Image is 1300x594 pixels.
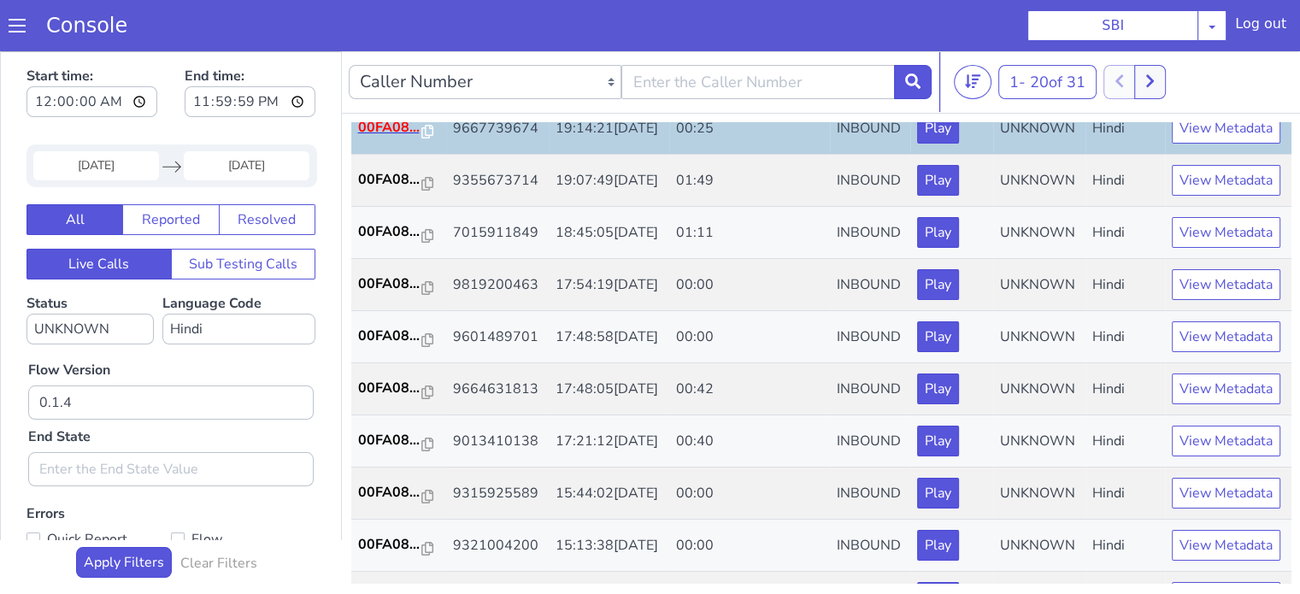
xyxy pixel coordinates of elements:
td: UNKNOWN [993,156,1085,208]
td: 15:13:38[DATE] [549,468,669,520]
td: 9315925589 [446,416,549,468]
p: 00FA08... [358,66,423,86]
button: Play [917,322,959,353]
td: UNKNOWN [993,51,1085,103]
p: 00FA08... [358,170,423,191]
label: End time: [185,9,315,71]
button: View Metadata [1172,479,1280,509]
a: 00FA08... [358,170,440,191]
td: INBOUND [830,312,910,364]
p: 00FA08... [358,222,423,243]
button: View Metadata [1172,166,1280,197]
td: 15:44:02[DATE] [549,416,669,468]
button: View Metadata [1172,374,1280,405]
td: 00:00 [669,468,830,520]
td: UNKNOWN [993,312,1085,364]
td: 19:14:21[DATE] [549,51,669,103]
td: Hindi [1085,156,1165,208]
td: 17:48:58[DATE] [549,260,669,312]
a: 00FA08... [358,379,440,399]
a: 00FA08... [358,222,440,243]
td: INBOUND [830,468,910,520]
td: Hindi [1085,208,1165,260]
td: INBOUND [830,416,910,468]
td: 01:49 [669,103,830,156]
button: Play [917,531,959,562]
td: 9819200463 [446,208,549,260]
a: 00FA08... [358,326,440,347]
button: Sub Testing Calls [171,197,316,228]
label: Status [26,243,154,293]
button: View Metadata [1172,270,1280,301]
td: Hindi [1085,416,1165,468]
td: Hindi [1085,51,1165,103]
td: 9601489701 [446,260,549,312]
td: Hindi [1085,520,1165,573]
label: Quick Report [26,476,171,500]
label: Flow Version [28,309,110,329]
td: UNKNOWN [993,364,1085,416]
span: 20 of 31 [1030,21,1085,41]
td: INBOUND [830,208,910,260]
button: Play [917,166,959,197]
td: 18:45:05[DATE] [549,156,669,208]
label: Flow [171,476,315,500]
label: Language Code [162,243,315,293]
td: Hindi [1085,260,1165,312]
button: Play [917,426,959,457]
td: Hindi [1085,364,1165,416]
button: Apply Filters [76,496,172,526]
input: Enter the End State Value [28,401,314,435]
button: Resolved [219,153,315,184]
input: Start Date [33,100,159,129]
button: View Metadata [1172,114,1280,144]
button: Play [917,62,959,92]
td: 19:07:49[DATE] [549,103,669,156]
td: 00:42 [669,312,830,364]
td: UNKNOWN [993,260,1085,312]
td: 9664631813 [446,312,549,364]
td: 17:54:19[DATE] [549,208,669,260]
p: 00FA08... [358,118,423,138]
input: Enter the Caller Number [621,14,894,48]
td: UNKNOWN [993,103,1085,156]
td: 17:48:05[DATE] [549,312,669,364]
button: Play [917,218,959,249]
select: Status [26,262,154,293]
a: 00FA08... [358,274,440,295]
p: 00FA08... [358,483,423,503]
td: 9321004200 [446,468,549,520]
td: 00:00 [669,208,830,260]
input: Enter the Flow Version ID [28,334,314,368]
td: INBOUND [830,364,910,416]
button: Play [917,374,959,405]
button: View Metadata [1172,426,1280,457]
a: 00FA08... [358,118,440,138]
p: 00FA08... [358,379,423,399]
label: End State [28,375,91,396]
h6: Clear Filters [180,504,257,520]
td: 7011883170 [446,520,549,573]
a: Console [26,14,148,38]
td: INBOUND [830,520,910,573]
div: Log out [1235,14,1286,41]
button: View Metadata [1172,531,1280,562]
td: 9013410138 [446,364,549,416]
input: End Date [184,100,309,129]
button: View Metadata [1172,62,1280,92]
p: 00FA08... [358,431,423,451]
button: All [26,153,123,184]
td: 7015911849 [446,156,549,208]
td: 9667739674 [446,51,549,103]
td: 00:40 [669,364,830,416]
button: Reported [122,153,219,184]
td: Hindi [1085,312,1165,364]
td: INBOUND [830,103,910,156]
td: INBOUND [830,260,910,312]
td: Hindi [1085,103,1165,156]
td: 00:00 [669,260,830,312]
button: View Metadata [1172,218,1280,249]
td: 15:06:03[DATE] [549,520,669,573]
label: Start time: [26,9,157,71]
p: 00FA08... [358,326,423,347]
